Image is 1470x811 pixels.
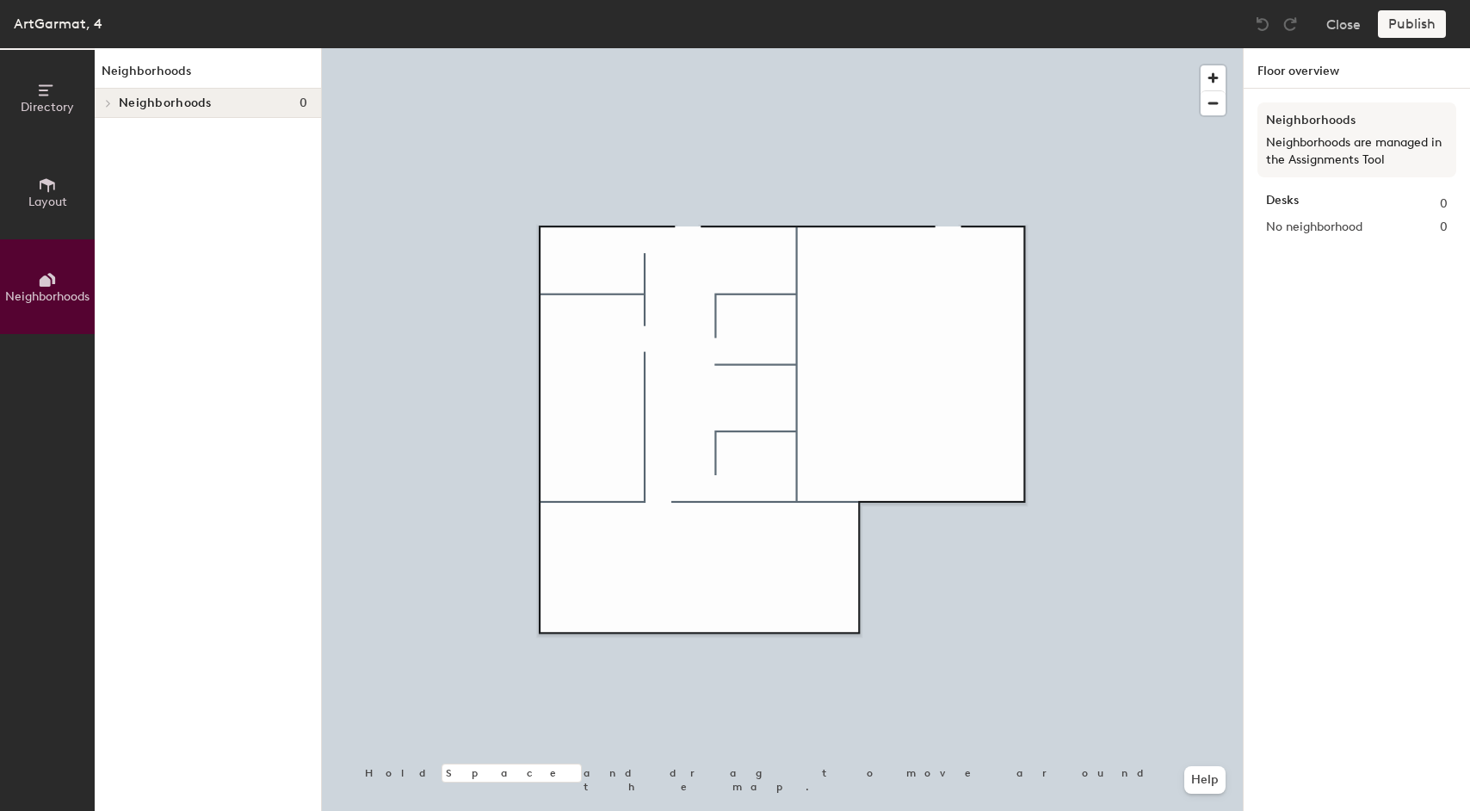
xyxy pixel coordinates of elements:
span: Directory [21,100,74,115]
span: 0 [1440,218,1448,237]
span: No neighborhood [1266,218,1362,237]
span: 0 [1440,195,1448,214]
button: Help [1184,766,1226,794]
img: Undo [1254,15,1271,33]
img: Redo [1282,15,1299,33]
span: Layout [28,195,67,209]
span: Neighborhoods [5,289,90,304]
span: Neighborhoods [119,96,212,110]
h1: Floor overview [1244,48,1470,89]
h1: Neighborhoods [95,62,321,89]
span: 0 [300,96,307,110]
button: Close [1326,10,1361,38]
h3: Neighborhoods [1266,111,1448,130]
div: ArtGarmat, 4 [14,13,102,34]
p: Neighborhoods are managed in the Assignments Tool [1266,134,1448,169]
strong: Desks [1266,195,1299,214]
